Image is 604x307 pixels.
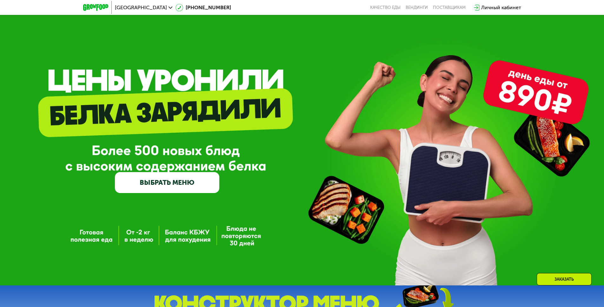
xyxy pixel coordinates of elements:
span: [GEOGRAPHIC_DATA] [115,5,167,10]
div: Заказать [537,273,592,285]
a: Качество еды [370,5,401,10]
a: Вендинги [406,5,428,10]
div: Личный кабинет [481,4,521,11]
a: [PHONE_NUMBER] [176,4,231,11]
a: ВЫБРАТЬ МЕНЮ [115,172,219,193]
div: поставщикам [433,5,466,10]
